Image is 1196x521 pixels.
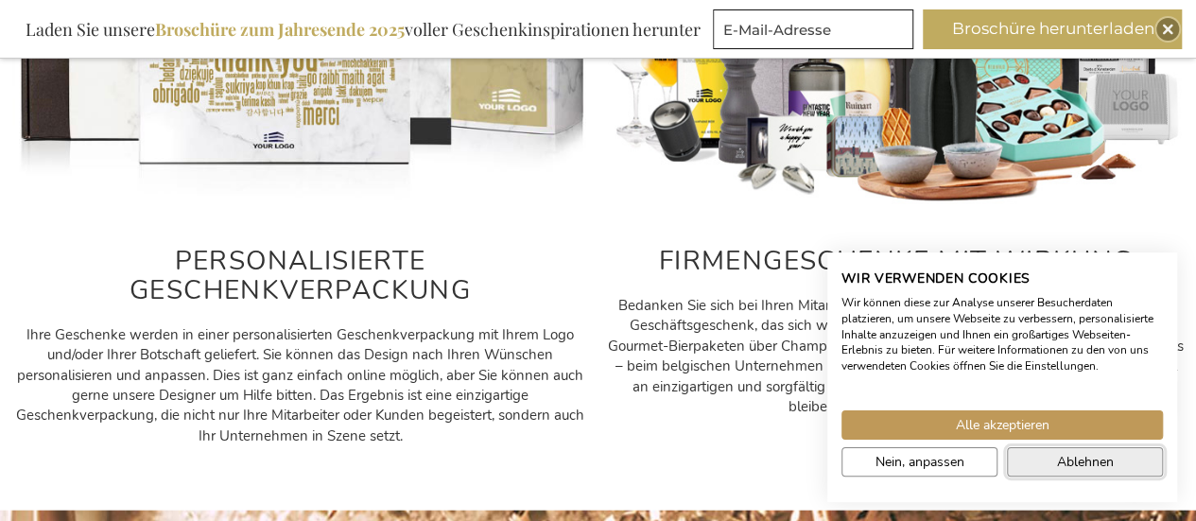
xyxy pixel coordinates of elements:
font: voller Geschenkinspirationen herunter [405,18,701,41]
input: E-Mail-Adresse [713,9,913,49]
button: Broschüre herunterladen [923,9,1182,49]
font: PERSONALISIERTE GESCHENKVERPACKUNG [130,243,471,308]
div: Schließen [1156,18,1179,41]
button: cookie Einstellungen anpassen [841,447,997,477]
p: Wir können diese zur Analyse unserer Besucherdaten platzieren, um unsere Webseite zu verbessern, ... [841,295,1163,374]
img: Schließen [1162,24,1173,35]
span: Alle akzeptieren [956,415,1049,435]
font: Ihre Geschenke werden in einer personalisierten Geschenkverpackung mit Ihrem Logo und/oder Ihrer ... [16,325,584,445]
font: FIRMENGESCHENKE MIT WIRKUNG [659,243,1134,279]
font: Laden Sie unsere [26,18,155,41]
font: Broschüre zum Jahresende 2025 [155,18,405,41]
button: Alle verweigern cookies [1007,447,1163,477]
span: Ablehnen [1057,452,1114,472]
h2: Wir verwenden Cookies [841,270,1163,287]
font: Broschüre herunterladen [951,19,1153,38]
form: Marketingangebote und Werbeaktionen [713,9,919,55]
span: Nein, anpassen [875,452,964,472]
button: Akzeptieren Sie alle cookies [841,410,1163,440]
